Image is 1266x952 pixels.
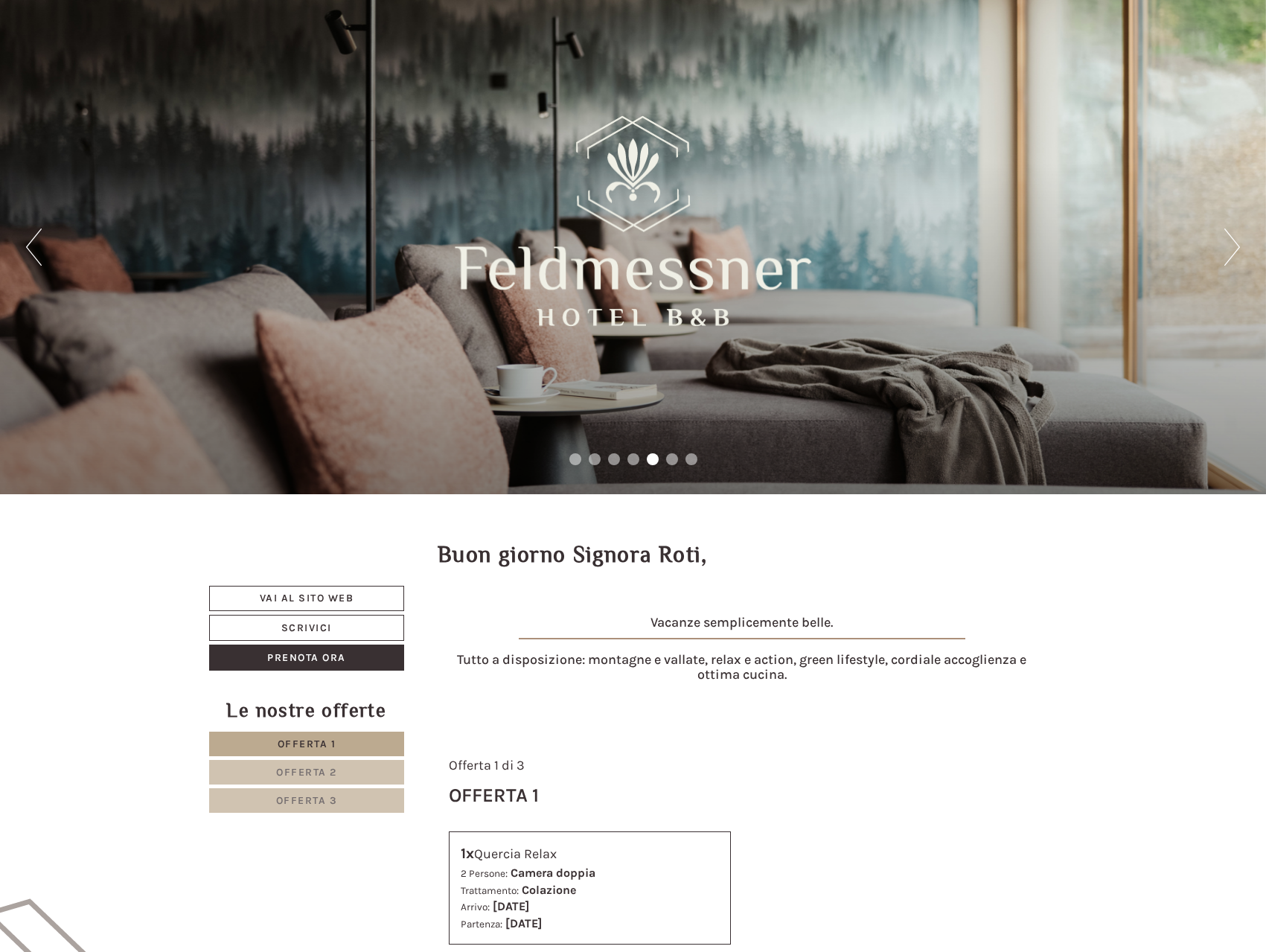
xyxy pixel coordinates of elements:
[505,916,542,930] b: [DATE]
[264,11,321,36] div: lunedì
[209,697,405,724] div: Le nostre offerte
[1224,229,1240,266] button: Next
[276,766,337,779] span: Offerta 2
[449,757,525,773] span: Offerta 1 di 3
[449,653,1035,683] h4: Tutto a disposizione: montagne e vallate, relax e action, green lifestyle, cordiale accoglienza e...
[461,885,519,896] small: Trattamento:
[508,392,586,418] button: Invia
[519,638,965,639] img: image
[461,843,719,865] div: Quercia Relax
[461,919,502,930] small: Partenza:
[26,229,42,266] button: Previous
[449,616,1035,645] h4: Vacanze semplicemente belle.
[511,866,595,880] b: Camera doppia
[449,782,539,809] div: Offerta 1
[278,738,336,750] span: Offerta 1
[344,40,574,86] div: Buon giorno, come possiamo aiutarla?
[493,899,529,913] b: [DATE]
[351,43,563,55] div: Lei
[438,543,707,567] h1: Buon giorno Signora Roti,
[209,645,405,671] a: Prenota ora
[461,901,490,913] small: Arrivo:
[461,845,474,862] b: 1x
[276,794,338,807] span: Offerta 3
[209,615,405,641] a: Scrivici
[209,586,405,611] a: Vai al sito web
[522,883,576,897] b: Colazione
[351,72,563,83] small: 10:02
[461,868,508,879] small: 2 Persone:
